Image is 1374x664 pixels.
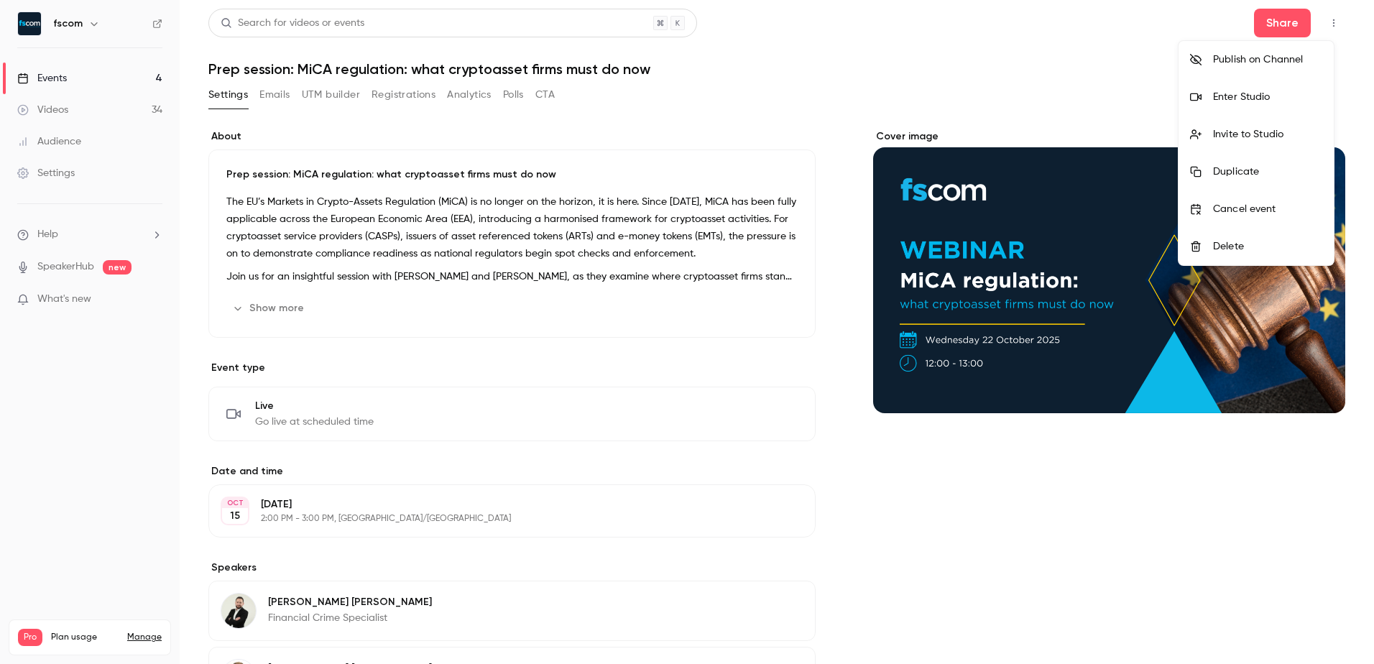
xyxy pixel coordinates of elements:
div: Publish on Channel [1213,52,1322,67]
div: Duplicate [1213,165,1322,179]
div: Cancel event [1213,202,1322,216]
div: Delete [1213,239,1322,254]
div: Enter Studio [1213,90,1322,104]
div: Invite to Studio [1213,127,1322,142]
